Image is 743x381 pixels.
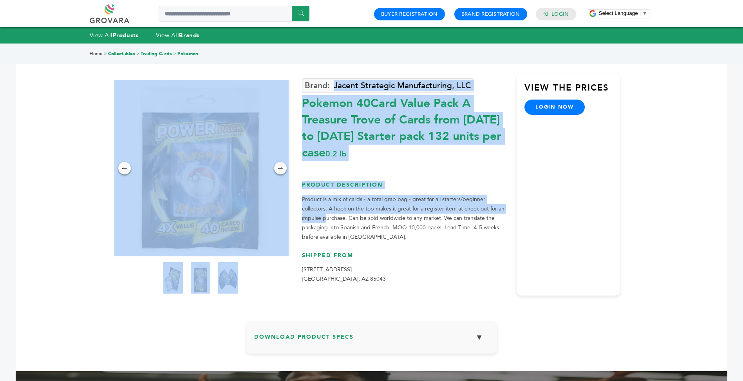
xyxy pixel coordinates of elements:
[104,51,107,57] span: >
[159,6,309,22] input: Search a product or brand...
[325,149,346,159] span: 0.2 lb
[461,11,520,18] a: Brand Registration
[163,262,183,294] img: Pokemon 40-Card Value Pack – A Treasure Trove of Cards from 1996 to 2024 - Starter pack! 132 unit...
[302,265,509,284] p: [STREET_ADDRESS] [GEOGRAPHIC_DATA], AZ 85043
[302,91,509,161] div: Pokemon 40Card Value Pack A Treasure Trove of Cards from [DATE] to [DATE] Starter pack 132 units ...
[599,10,647,16] a: Select Language​
[173,51,176,57] span: >
[177,51,198,57] a: Pokemon
[136,51,139,57] span: >
[524,100,585,114] a: login now
[302,252,509,265] h3: Shipped From
[90,51,103,57] a: Home
[599,10,638,16] span: Select Language
[141,51,172,57] a: Trading Cards
[381,11,438,18] a: Buyer Registration
[179,31,199,39] strong: Brands
[524,82,620,100] h3: View the Prices
[218,262,238,294] img: Pokemon 40-Card Value Pack – A Treasure Trove of Cards from 1996 to 2024 - Starter pack! 132 unit...
[254,329,489,352] h3: Download Product Specs
[191,262,210,294] img: Pokemon 40-Card Value Pack – A Treasure Trove of Cards from 1996 to 2024 - Starter pack! 132 unit...
[112,80,289,256] img: Pokemon 40-Card Value Pack – A Treasure Trove of Cards from 1996 to 2024 - Starter pack! 132 unit...
[302,78,474,93] a: Jacent Strategic Manufacturing, LLC
[551,11,569,18] a: Login
[470,329,489,346] button: ▼
[156,31,200,39] a: View AllBrands
[642,10,647,16] span: ▼
[90,31,139,39] a: View AllProducts
[274,162,287,174] div: →
[302,181,509,195] h3: Product Description
[118,162,131,174] div: ←
[302,195,509,242] p: Product is a mix of cards - a total grab bag - great for all starters/beginner collectors. A hook...
[108,51,135,57] a: Collectables
[113,31,139,39] strong: Products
